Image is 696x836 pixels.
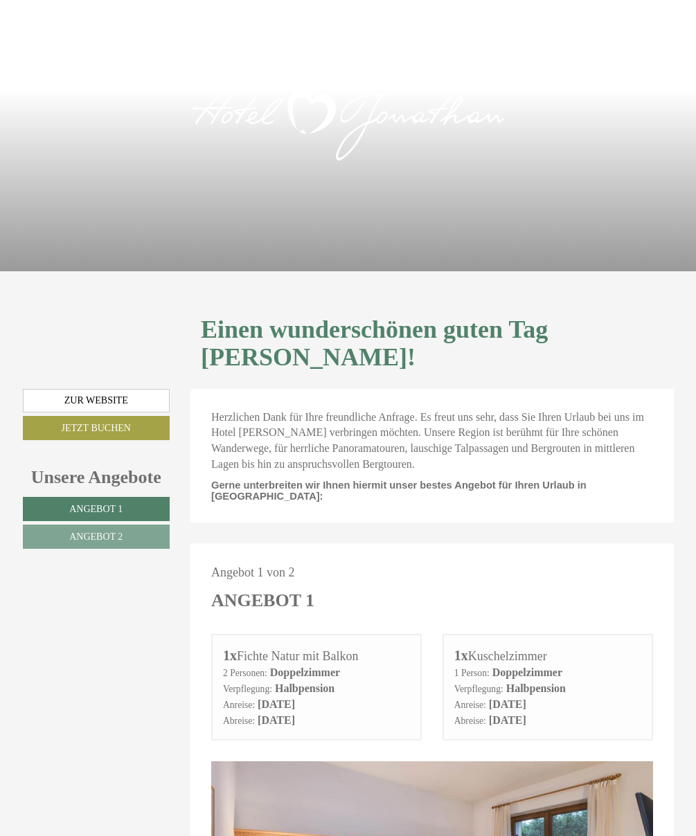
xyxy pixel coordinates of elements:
[223,648,237,663] b: 1x
[489,714,526,726] b: [DATE]
[454,668,490,678] small: 1 Person:
[211,480,587,502] span: Gerne unterbreiten wir Ihnen hiermit unser bestes Angebot für Ihren Urlaub in [GEOGRAPHIC_DATA]:
[223,700,255,710] small: Anreise:
[454,716,486,726] small: Abreise:
[454,648,468,663] b: 1x
[23,416,170,440] a: Jetzt buchen
[69,531,123,542] span: Angebot 2
[454,700,486,710] small: Anreise:
[270,666,340,678] b: Doppelzimmer
[211,565,295,579] span: Angebot 1 von 2
[258,698,295,710] b: [DATE]
[492,666,562,678] b: Doppelzimmer
[23,389,170,412] a: Zur Website
[211,588,314,613] div: Angebot 1
[489,698,526,710] b: [DATE]
[211,410,653,473] p: Herzlichen Dank für Ihre freundliche Anfrage. Es freut uns sehr, dass Sie Ihren Urlaub bei uns im...
[275,682,334,694] b: Halbpension
[69,504,123,514] span: Angebot 1
[454,684,503,694] small: Verpflegung:
[454,646,641,666] div: Kuschelzimmer
[201,316,663,371] h1: Einen wunderschönen guten Tag [PERSON_NAME]!
[223,668,267,678] small: 2 Personen:
[23,464,170,490] div: Unsere Angebote
[223,646,410,666] div: Fichte Natur mit Balkon
[223,716,255,726] small: Abreise:
[506,682,566,694] b: Halbpension
[258,714,295,726] b: [DATE]
[223,684,272,694] small: Verpflegung:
